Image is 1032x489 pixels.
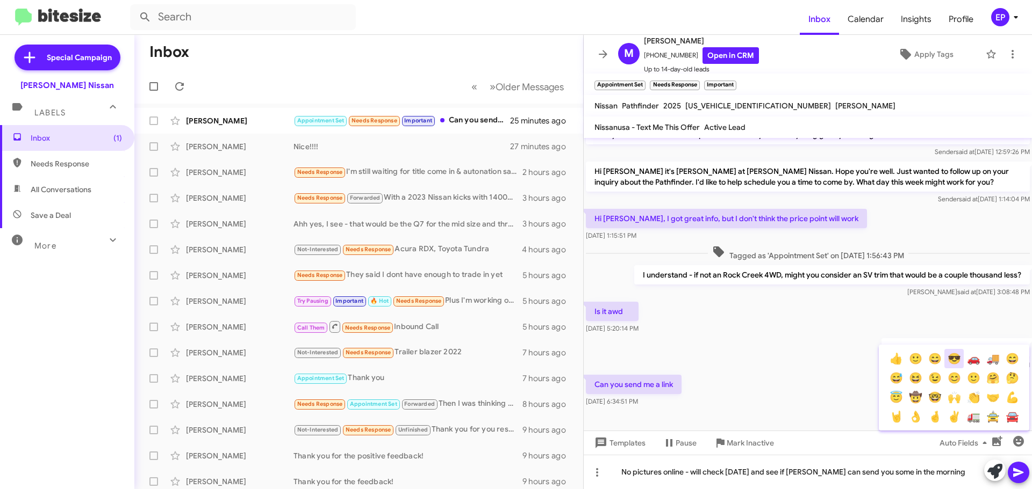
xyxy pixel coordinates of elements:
button: 😄 [925,349,944,368]
button: 😊 [944,368,964,388]
button: 🚘 [1002,407,1022,426]
button: 🙂 [964,368,983,388]
button: 😉 [925,368,944,388]
button: 👍 [886,349,906,368]
button: 🚚 [983,349,1002,368]
button: 👌 [906,407,925,426]
button: 😄 [1002,349,1022,368]
button: 😇 [886,388,906,407]
button: 🤓 [925,388,944,407]
button: 🚛 [964,407,983,426]
button: 🙂 [906,349,925,368]
button: 🤝 [983,388,1002,407]
button: 🤗 [983,368,1002,388]
button: 🤠 [906,388,925,407]
button: 🤔 [1002,368,1022,388]
button: 🚗 [964,349,983,368]
button: ✌ [944,407,964,426]
button: 🤘 [886,407,906,426]
button: 🙌 [944,388,964,407]
button: 🚖 [983,407,1002,426]
button: 👏 [964,388,983,407]
button: 💪 [1002,388,1022,407]
button: 😆 [906,368,925,388]
button: 🤞 [925,407,944,426]
button: 😎 [944,349,964,368]
button: 😅 [886,368,906,388]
